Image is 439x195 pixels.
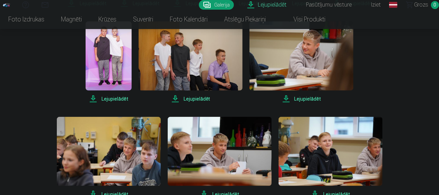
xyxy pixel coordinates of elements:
[86,95,132,103] span: Lejupielādēt
[139,21,243,103] a: Lejupielādēt
[161,10,216,29] a: Foto kalendāri
[139,95,243,103] span: Lejupielādēt
[274,10,334,29] a: Visi produkti
[431,1,439,9] span: 0
[86,21,132,103] a: Lejupielādēt
[216,10,274,29] a: Atslēgu piekariņi
[125,10,161,29] a: Suvenīri
[249,95,353,103] span: Lejupielādēt
[53,10,90,29] a: Magnēti
[249,21,353,103] a: Lejupielādēt
[3,3,10,7] img: /fa1
[414,1,428,9] span: Grozs
[90,10,125,29] a: Krūzes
